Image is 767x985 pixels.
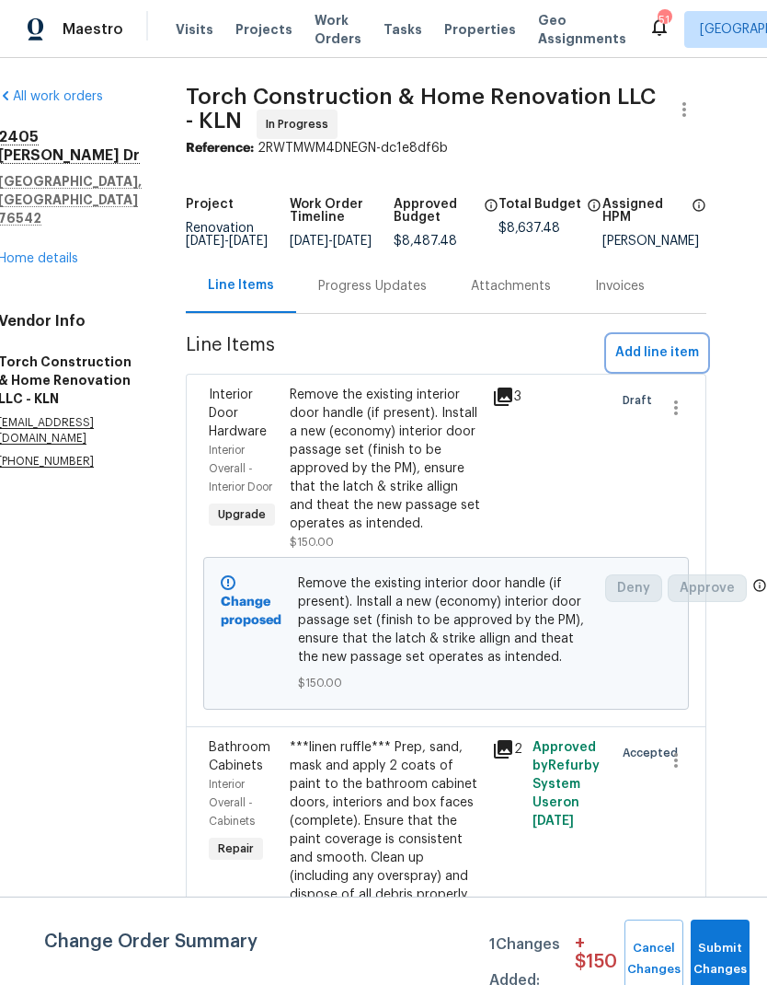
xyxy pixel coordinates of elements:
[266,115,336,133] span: In Progress
[186,139,706,157] div: 2RWTMWM4DNEGN-dc1e8df6b
[615,342,699,365] span: Add line item
[290,235,372,248] span: -
[209,779,255,827] span: Interior Overall - Cabinets
[668,574,747,602] button: Approve
[211,505,273,524] span: Upgrade
[290,235,328,248] span: [DATE]
[209,741,270,772] span: Bathroom Cabinets
[623,391,659,410] span: Draft
[186,235,268,248] span: -
[700,938,740,980] span: Submit Changes
[186,198,234,211] h5: Project
[605,574,662,602] button: Deny
[290,738,481,941] div: ***linen ruffle*** Prep, sand, mask and apply 2 coats of paint to the bathroom cabinet doors, int...
[290,198,394,224] h5: Work Order Timeline
[498,198,581,211] h5: Total Budget
[394,235,457,248] span: $8,487.48
[383,23,422,36] span: Tasks
[752,578,767,597] span: Only a market manager or an area construction manager can approve
[492,386,521,408] div: 3
[692,198,706,235] span: The hpm assigned to this work order.
[595,277,645,295] div: Invoices
[532,815,574,828] span: [DATE]
[209,445,272,492] span: Interior Overall - Interior Door
[484,198,498,235] span: The total cost of line items that have been approved by both Opendoor and the Trade Partner. This...
[176,20,213,39] span: Visits
[235,20,292,39] span: Projects
[229,235,268,248] span: [DATE]
[290,386,481,533] div: Remove the existing interior door handle (if present). Install a new (economy) interior door pass...
[608,336,706,370] button: Add line item
[602,198,686,224] h5: Assigned HPM
[186,142,254,155] b: Reference:
[208,276,274,295] div: Line Items
[298,674,595,692] span: $150.00
[221,596,281,627] b: Change proposed
[333,235,372,248] span: [DATE]
[532,741,600,828] span: Approved by Refurby System User on
[471,277,551,295] div: Attachments
[318,277,427,295] div: Progress Updates
[634,938,674,980] span: Cancel Changes
[186,222,268,248] span: Renovation
[63,20,123,39] span: Maestro
[394,198,477,224] h5: Approved Budget
[315,11,361,48] span: Work Orders
[209,388,267,438] span: Interior Door Hardware
[623,744,685,762] span: Accepted
[290,537,334,548] span: $150.00
[186,235,224,248] span: [DATE]
[587,198,601,222] span: The total cost of line items that have been proposed by Opendoor. This sum includes line items th...
[211,840,261,858] span: Repair
[492,738,521,760] div: 2
[444,20,516,39] span: Properties
[298,574,595,666] span: Remove the existing interior door handle (if present). Install a new (economy) interior door pass...
[186,336,608,370] span: Line Items
[658,11,670,29] div: 51
[498,222,560,235] span: $8,637.48
[186,86,656,132] span: Torch Construction & Home Renovation LLC - KLN
[538,11,626,48] span: Geo Assignments
[602,235,706,248] div: [PERSON_NAME]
